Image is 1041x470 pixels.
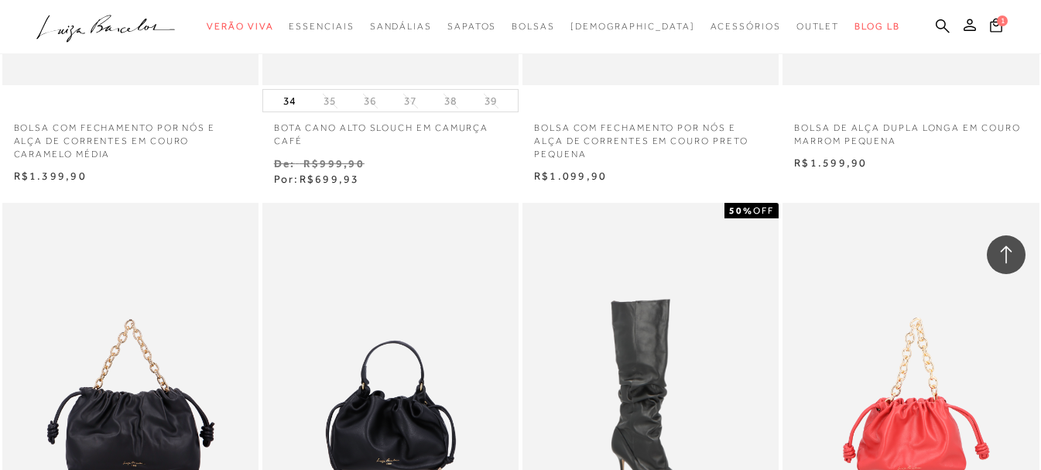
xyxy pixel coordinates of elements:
[279,90,300,111] button: 34
[570,12,695,41] a: noSubCategoriesText
[480,94,502,108] button: 39
[14,170,87,182] span: R$1.399,90
[796,21,840,32] span: Outlet
[303,157,365,170] small: R$999,90
[794,156,867,169] span: R$1.599,90
[447,12,496,41] a: categoryNavScreenReaderText
[854,21,899,32] span: BLOG LB
[399,94,421,108] button: 37
[359,94,381,108] button: 36
[370,21,432,32] span: Sandálias
[319,94,341,108] button: 35
[570,21,695,32] span: [DEMOGRAPHIC_DATA]
[985,17,1007,38] button: 1
[512,21,555,32] span: Bolsas
[854,12,899,41] a: BLOG LB
[207,21,273,32] span: Verão Viva
[440,94,461,108] button: 38
[207,12,273,41] a: categoryNavScreenReaderText
[729,205,753,216] strong: 50%
[782,112,1039,148] a: BOLSA DE ALÇA DUPLA LONGA EM COURO MARROM PEQUENA
[289,21,354,32] span: Essenciais
[274,157,296,170] small: De:
[512,12,555,41] a: categoryNavScreenReaderText
[2,112,259,160] a: BOLSA COM FECHAMENTO POR NÓS E ALÇA DE CORRENTES EM COURO CARAMELO MÉDIA
[447,21,496,32] span: Sapatos
[796,12,840,41] a: categoryNavScreenReaderText
[289,12,354,41] a: categoryNavScreenReaderText
[274,173,360,185] span: Por:
[370,12,432,41] a: categoryNavScreenReaderText
[753,205,774,216] span: OFF
[711,12,781,41] a: categoryNavScreenReaderText
[711,21,781,32] span: Acessórios
[534,170,607,182] span: R$1.099,90
[522,112,779,160] a: BOLSA COM FECHAMENTO POR NÓS E ALÇA DE CORRENTES EM COURO PRETO PEQUENA
[262,112,519,148] a: BOTA CANO ALTO SLOUCH EM CAMURÇA CAFÉ
[300,173,360,185] span: R$699,93
[997,15,1008,26] span: 1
